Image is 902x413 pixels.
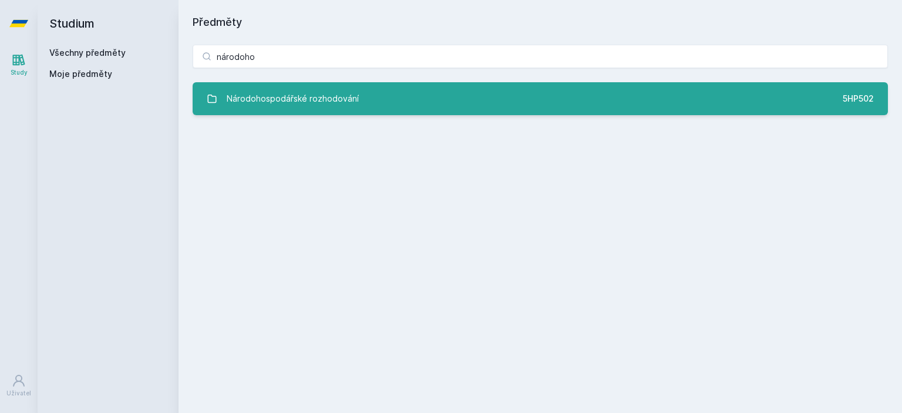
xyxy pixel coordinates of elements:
input: Název nebo ident předmětu… [193,45,888,68]
a: Study [2,47,35,83]
a: Všechny předměty [49,48,126,58]
a: Národohospodářské rozhodování 5HP502 [193,82,888,115]
a: Uživatel [2,368,35,404]
span: Moje předměty [49,68,112,80]
div: 5HP502 [843,93,874,105]
div: Study [11,68,28,77]
h1: Předměty [193,14,888,31]
div: Uživatel [6,389,31,398]
div: Národohospodářské rozhodování [227,87,359,110]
